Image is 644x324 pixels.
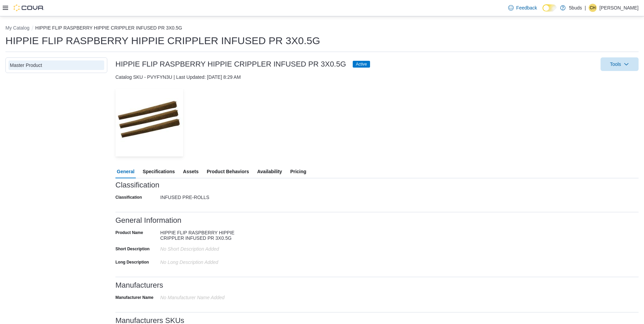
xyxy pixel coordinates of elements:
span: Product Behaviors [207,165,249,178]
h1: HIPPIE FLIP RASPBERRY HIPPIE CRIPPLER INFUSED PR 3X0.5G [5,34,320,48]
div: INFUSED PRE-ROLLS [160,192,251,200]
label: Short Description [115,246,150,252]
div: No Long Description added [160,257,251,265]
span: Feedback [516,4,537,11]
div: Christa Hamata [589,4,597,12]
h3: General Information [115,216,181,224]
span: Assets [183,165,199,178]
label: Manufacturer Name [115,295,153,300]
p: [PERSON_NAME] [600,4,639,12]
span: Tools [610,61,621,68]
h3: Classification [115,181,160,189]
button: Tools [601,57,639,71]
img: Image for HIPPIE FLIP RASPBERRY HIPPIE CRIPPLER INFUSED PR 3X0.5G [115,89,183,157]
h3: HIPPIE FLIP RASPBERRY HIPPIE CRIPPLER INFUSED PR 3X0.5G [115,60,346,68]
p: | [585,4,586,12]
span: Availability [257,165,282,178]
span: Active [356,61,367,67]
span: CH [590,4,595,12]
h3: Manufacturers [115,281,163,289]
label: Classification [115,195,142,200]
img: Cova [14,4,44,11]
div: HIPPIE FLIP RASPBERRY HIPPIE CRIPPLER INFUSED PR 3X0.5G [160,227,251,241]
p: 5buds [569,4,582,12]
button: HIPPIE FLIP RASPBERRY HIPPIE CRIPPLER INFUSED PR 3X0.5G [35,25,182,31]
div: No Manufacturer Name Added [160,292,251,300]
button: My Catalog [5,25,30,31]
span: General [117,165,134,178]
label: Long Description [115,259,149,265]
nav: An example of EuiBreadcrumbs [5,24,639,33]
div: No Short Description added [160,244,251,252]
div: Catalog SKU - PVYFYN3U | Last Updated: [DATE] 8:29 AM [115,74,639,80]
span: Specifications [143,165,175,178]
input: Dark Mode [542,4,557,12]
a: Feedback [505,1,540,15]
label: Product Name [115,230,143,235]
div: Master Product [10,62,103,69]
span: Active [353,61,370,68]
span: Pricing [290,165,306,178]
